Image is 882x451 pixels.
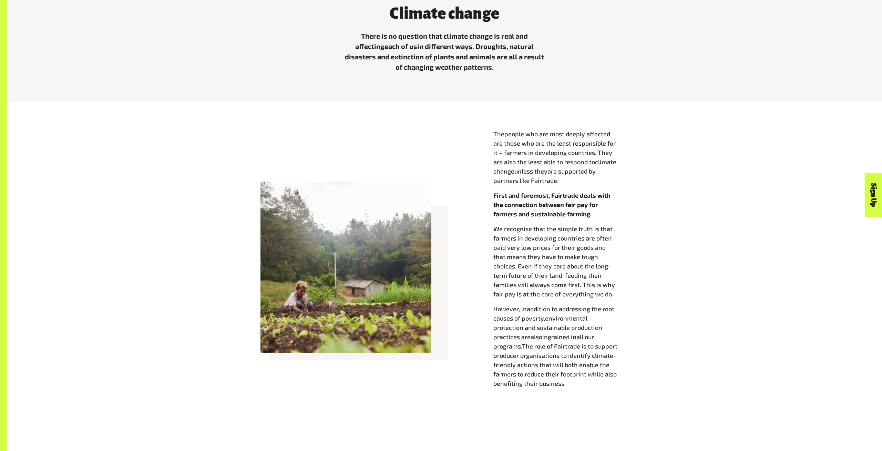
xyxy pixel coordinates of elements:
span: The [493,130,504,138]
span: each of us [384,42,417,50]
span: all [576,333,583,341]
span: ingrained in [542,333,576,341]
span: However, in [493,305,527,313]
span: in different way [417,42,469,50]
span: unless the [514,167,544,175]
span: There is no question that climate change is real and affecting [355,32,528,50]
span: environmental protection and sustainable production practices are [493,314,602,341]
span: s. D [469,42,480,50]
span: addition to addressing the root causes of poverty, [493,305,614,322]
span: roughts, natural disasters and extinction of plants and animals are all a result of changing weat... [345,42,544,71]
span: also [531,333,542,341]
strong: First and foremost, Fairtrade deals with the connection between fair pay for farmers and sustaina... [493,192,611,218]
span: We recognise that the simple truth is that farmers in developing countries are often paid very lo... [493,225,615,298]
span: people who are most deeply affected are those who are the least responsible for it – farmers in d... [493,130,616,166]
span: The role of Fairtrade is to support producer organisations to identify climate-friendly actions t... [493,342,617,387]
span: y [544,167,547,175]
h3: Climate change [341,5,548,22]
